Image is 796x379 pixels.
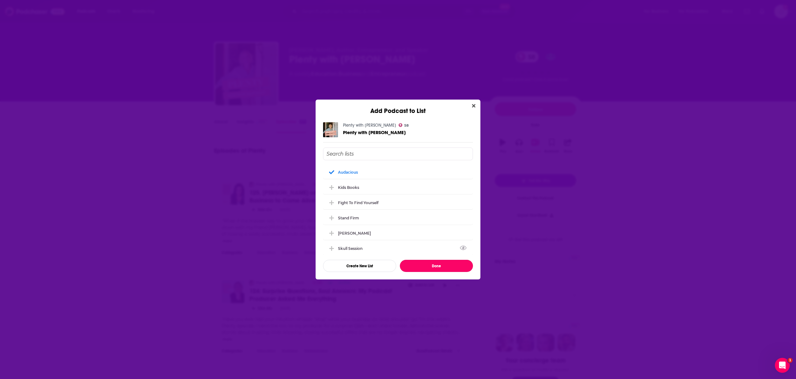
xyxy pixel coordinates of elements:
button: Close [470,102,478,110]
div: Fight to Find Yourself [338,200,378,205]
div: Skull Session [323,241,473,255]
div: Audacious [338,170,358,175]
a: Plenty with Kate Northrup [343,123,396,128]
div: Stand Firm [338,216,359,220]
iframe: Intercom live chat [775,358,790,373]
img: Plenty with Kate Northrup [323,122,338,137]
input: Search lists [323,147,473,160]
div: Stand Firm [323,211,473,225]
div: Skull Session [338,246,366,251]
span: Plenty with [PERSON_NAME] [343,129,406,135]
div: Add Podcast to List [316,100,480,115]
div: Ginger Stache [323,226,473,240]
div: Kids Books [323,180,473,194]
a: Plenty with Kate Northrup [343,130,406,135]
div: Add Podcast To List [323,147,473,272]
div: [PERSON_NAME] [338,231,371,236]
span: 1 [788,358,793,363]
span: 58 [404,124,409,127]
button: Create New List [323,260,396,272]
div: Kids Books [338,185,359,190]
button: Done [400,260,473,272]
div: Fight to Find Yourself [323,196,473,209]
a: 58 [399,123,409,127]
div: Audacious [323,165,473,179]
button: View Link [363,250,366,250]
